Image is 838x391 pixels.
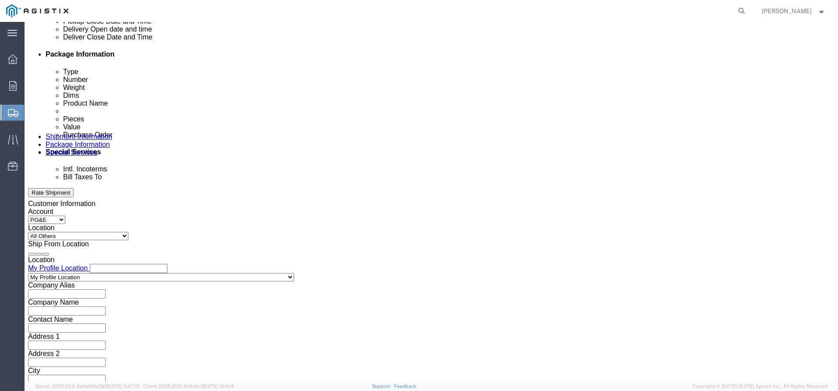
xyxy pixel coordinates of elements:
[143,384,234,389] span: Client: 2025.20.0-8c6e0cf
[394,384,416,389] a: Feedback
[762,6,812,16] span: NICOLE TRUJILLO
[6,4,68,18] img: logo
[202,384,234,389] span: [DATE] 12:11:14
[107,384,139,389] span: [DATE] 11:47:12
[25,22,838,382] iframe: FS Legacy Container
[692,383,827,390] span: Copyright © [DATE]-[DATE] Agistix Inc., All Rights Reserved
[35,384,139,389] span: Server: 2025.20.0-5efa686e39f
[372,384,394,389] a: Support
[761,6,826,16] button: [PERSON_NAME]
